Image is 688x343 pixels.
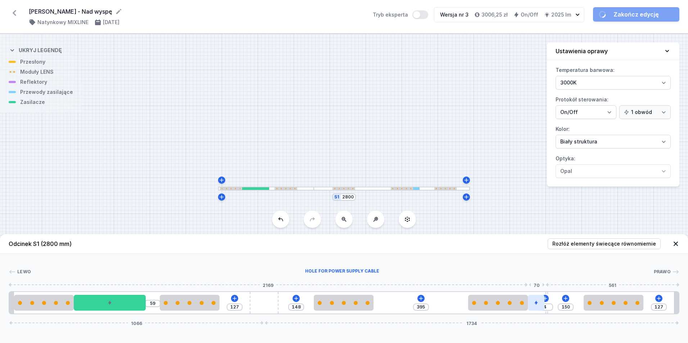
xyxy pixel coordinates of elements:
button: Ukryj legendę [9,41,62,58]
select: Optyka: [556,164,671,178]
input: Wymiar [mm] [147,301,158,306]
div: 5 LENS module 250mm 54° [584,295,643,311]
span: 70 [531,283,543,287]
div: ON/OFF Driver - up to 32W [74,295,145,311]
button: Dodaj element [417,295,425,302]
input: Wymiar [mm] [415,304,427,310]
button: Dodaj element [655,295,662,302]
button: Dodaj element [542,295,549,302]
input: Wymiar [mm] [539,304,551,310]
label: Kolor: [556,123,671,148]
h4: On/Off [521,11,538,18]
span: 561 [606,283,619,287]
span: 1066 [128,321,145,325]
button: Dodaj element [293,295,300,302]
select: Protokół sterowania: [556,105,616,119]
label: Temperatura barwowa: [556,64,671,90]
button: Ustawienia oprawy [547,42,679,60]
span: Rozłóż elementy świecące równomiernie [552,240,656,247]
input: Wymiar [mm] [342,194,354,200]
span: Prawo [654,269,671,275]
h4: Ustawienia oprawy [556,47,608,55]
div: Hole for power supply cable [528,295,545,311]
h4: Natynkowy MIXLINE [37,19,89,26]
button: Edytuj nazwę projektu [115,8,122,15]
span: (2800 mm) [41,240,72,247]
span: 2169 [260,283,276,287]
button: Wersja nr 33006,25 złOn/Off2025 lm [434,7,584,22]
div: 5 LENS module 250mm 54° [468,295,528,311]
label: Protokół sterowania: [556,94,671,119]
input: Wymiar [mm] [229,304,240,310]
span: Lewo [17,269,31,275]
select: Kolor: [556,135,671,148]
label: Tryb eksperta [373,10,428,19]
input: Wymiar [mm] [560,304,571,310]
h4: Ukryj legendę [19,47,62,54]
div: 5 LENS module 250mm 54° [14,295,74,311]
div: Hole for power supply cable [31,268,653,275]
h4: Odcinek S1 [9,239,72,248]
span: 1734 [463,321,480,325]
select: Protokół sterowania: [619,105,671,119]
div: 5 LENS module 250mm 54° [314,295,374,311]
button: Tryb eksperta [412,10,428,19]
div: Wersja nr 3 [440,11,469,18]
label: Optyka: [556,153,671,178]
select: Temperatura barwowa: [556,76,671,90]
h4: 3006,25 zł [481,11,508,18]
h4: [DATE] [103,19,119,26]
div: 5 LENS module 250mm 54° [160,295,219,311]
h4: 2025 lm [551,11,571,18]
button: Dodaj element [231,295,238,302]
button: Dodaj element [562,295,569,302]
button: Rozłóż elementy świecące równomiernie [548,238,661,249]
input: Wymiar [mm] [653,304,665,310]
form: [PERSON_NAME] - Nad wyspę [29,7,364,16]
input: Wymiar [mm] [290,304,302,310]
